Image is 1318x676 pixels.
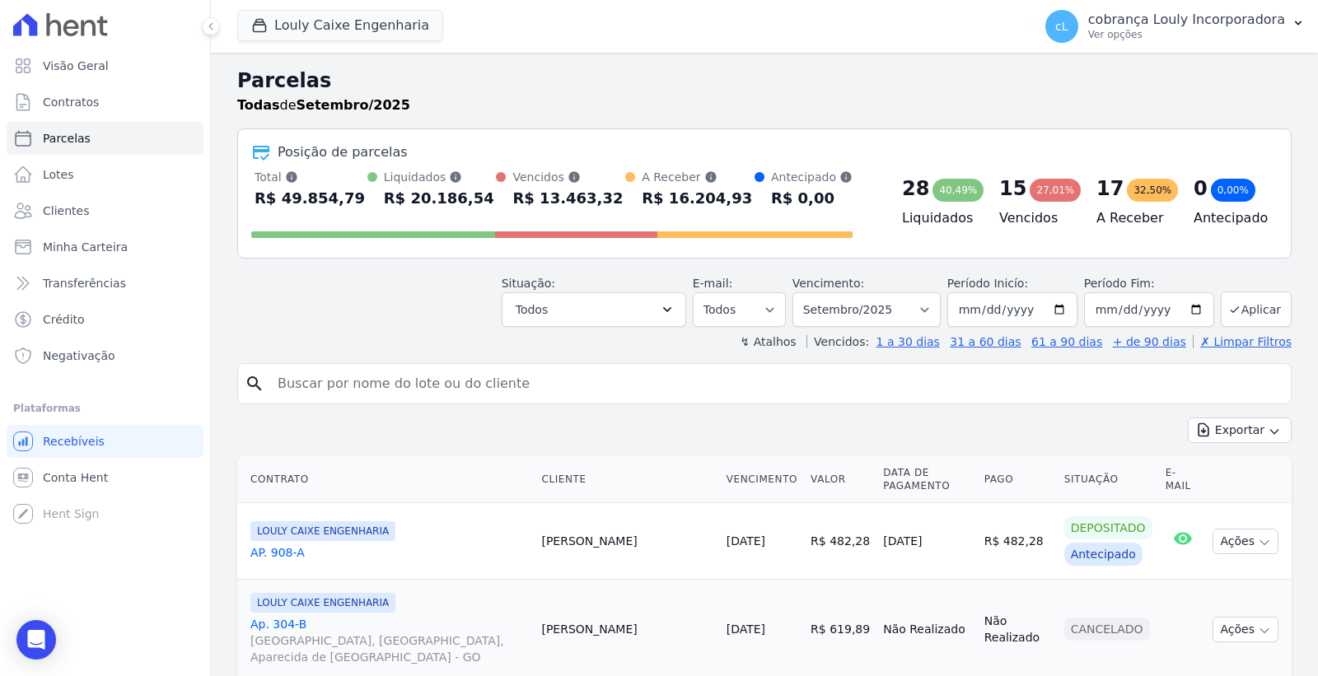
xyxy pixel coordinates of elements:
[1194,208,1264,228] h4: Antecipado
[384,169,494,185] div: Liquidados
[255,169,365,185] div: Total
[950,335,1021,348] a: 31 a 60 dias
[1058,456,1159,503] th: Situação
[13,399,197,418] div: Plataformas
[384,185,494,212] div: R$ 20.186,54
[535,456,719,503] th: Cliente
[999,208,1070,228] h4: Vencidos
[902,208,973,228] h4: Liquidados
[876,335,940,348] a: 1 a 30 dias
[727,534,765,548] a: [DATE]
[1032,3,1318,49] button: cL cobrança Louly Incorporadora Ver opções
[999,175,1026,202] div: 15
[516,300,548,319] span: Todos
[250,521,395,541] span: LOULY CAIXE ENGENHARIA
[1055,21,1068,32] span: cL
[792,277,864,290] label: Vencimento:
[978,503,1058,580] td: R$ 482,28
[237,96,410,115] p: de
[1088,28,1285,41] p: Ver opções
[535,503,719,580] td: [PERSON_NAME]
[16,620,56,660] div: Open Intercom Messenger
[250,616,528,665] a: Ap. 304-B[GEOGRAPHIC_DATA], [GEOGRAPHIC_DATA], Aparecida de [GEOGRAPHIC_DATA] - GO
[237,456,535,503] th: Contrato
[7,158,203,191] a: Lotes
[250,544,528,561] a: AP. 908-A
[268,367,1284,400] input: Buscar por nome do lote ou do cliente
[7,339,203,372] a: Negativação
[1088,12,1285,28] p: cobrança Louly Incorporadora
[43,203,89,219] span: Clientes
[642,169,752,185] div: A Receber
[7,122,203,155] a: Parcelas
[1188,417,1292,443] button: Exportar
[502,292,686,327] button: Todos
[43,166,74,183] span: Lotes
[1084,275,1214,292] label: Período Fim:
[7,303,203,336] a: Crédito
[1213,617,1278,642] button: Ações
[902,175,929,202] div: 28
[1211,179,1255,202] div: 0,00%
[512,185,623,212] div: R$ 13.463,32
[1127,179,1178,202] div: 32,50%
[642,185,752,212] div: R$ 16.204,93
[1064,618,1150,641] div: Cancelado
[7,194,203,227] a: Clientes
[43,275,126,291] span: Transferências
[978,456,1058,503] th: Pago
[43,347,115,364] span: Negativação
[1194,175,1208,202] div: 0
[740,335,796,348] label: ↯ Atalhos
[255,185,365,212] div: R$ 49.854,79
[1213,529,1278,554] button: Ações
[1064,516,1152,539] div: Depositado
[1030,179,1081,202] div: 27,01%
[806,335,869,348] label: Vencidos:
[720,456,804,503] th: Vencimento
[876,456,977,503] th: Data de Pagamento
[7,267,203,300] a: Transferências
[237,10,443,41] button: Louly Caixe Engenharia
[7,425,203,458] a: Recebíveis
[947,277,1028,290] label: Período Inicío:
[297,97,410,113] strong: Setembro/2025
[7,461,203,494] a: Conta Hent
[502,277,555,290] label: Situação:
[932,179,984,202] div: 40,49%
[1064,543,1143,566] div: Antecipado
[278,142,408,162] div: Posição de parcelas
[771,169,853,185] div: Antecipado
[245,374,264,394] i: search
[7,86,203,119] a: Contratos
[43,433,105,450] span: Recebíveis
[250,593,395,613] span: LOULY CAIXE ENGENHARIA
[1031,335,1102,348] a: 61 a 90 dias
[804,456,876,503] th: Valor
[1221,291,1292,327] button: Aplicar
[237,66,1292,96] h2: Parcelas
[1159,456,1207,503] th: E-mail
[727,622,765,636] a: [DATE]
[237,97,280,113] strong: Todas
[43,239,128,255] span: Minha Carteira
[1096,175,1124,202] div: 17
[43,469,108,486] span: Conta Hent
[250,632,528,665] span: [GEOGRAPHIC_DATA], [GEOGRAPHIC_DATA], Aparecida de [GEOGRAPHIC_DATA] - GO
[43,58,109,74] span: Visão Geral
[7,49,203,82] a: Visão Geral
[1113,335,1186,348] a: + de 90 dias
[1096,208,1167,228] h4: A Receber
[1193,335,1292,348] a: ✗ Limpar Filtros
[771,185,853,212] div: R$ 0,00
[693,277,733,290] label: E-mail:
[876,503,977,580] td: [DATE]
[43,94,99,110] span: Contratos
[43,130,91,147] span: Parcelas
[804,503,876,580] td: R$ 482,28
[43,311,85,328] span: Crédito
[7,231,203,263] a: Minha Carteira
[512,169,623,185] div: Vencidos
